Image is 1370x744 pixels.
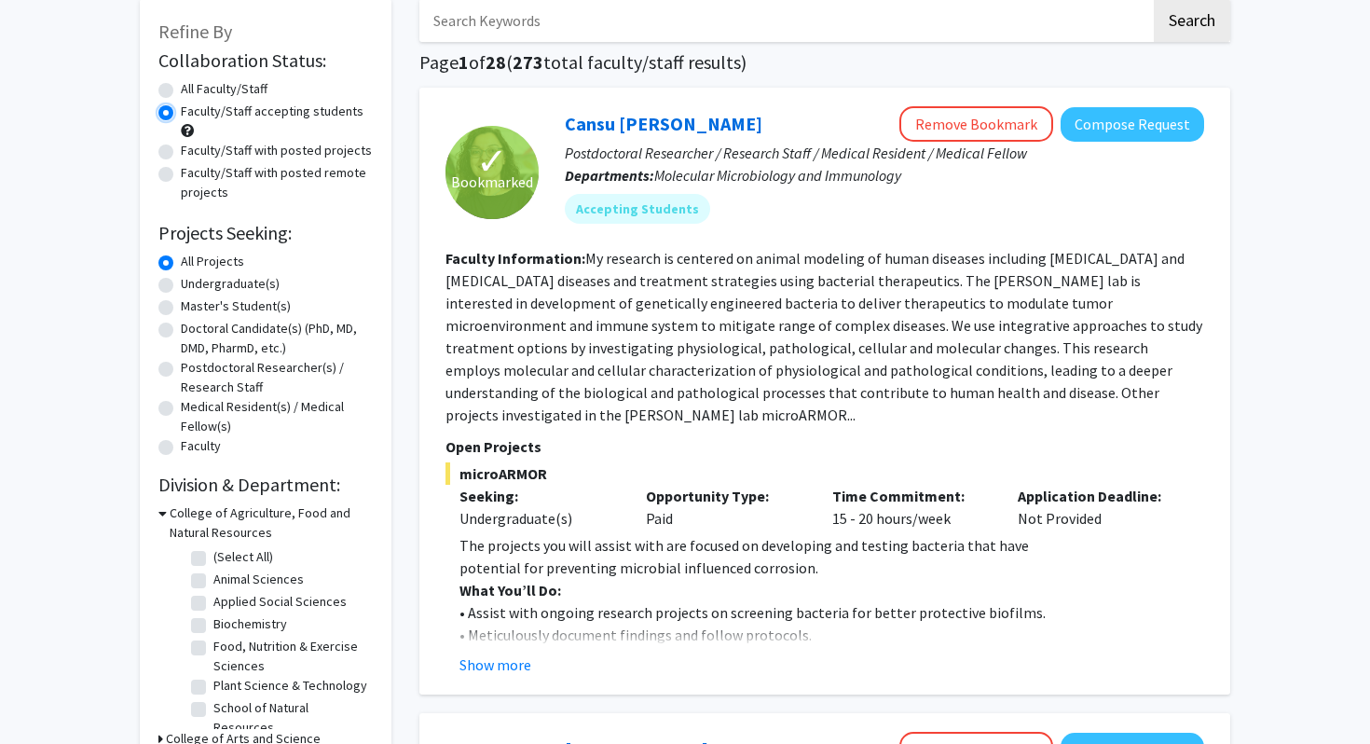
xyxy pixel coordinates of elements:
button: Compose Request to Cansu Agca [1061,107,1204,142]
p: Open Projects [445,435,1204,458]
h1: Page of ( total faculty/staff results) [419,51,1230,74]
label: Faculty [181,436,221,456]
div: Not Provided [1004,485,1190,530]
div: Paid [632,485,818,530]
label: Faculty/Staff with posted projects [181,141,372,160]
p: • Assist with ongoing research projects on screening bacteria for better protective biofilms. [459,601,1204,624]
label: Animal Sciences [213,570,304,589]
label: Master's Student(s) [181,296,291,316]
b: Faculty Information: [445,249,585,268]
div: 15 - 20 hours/week [818,485,1005,530]
div: Undergraduate(s) [459,507,618,530]
label: All Projects [181,252,244,271]
label: Undergraduate(s) [181,274,280,294]
span: 28 [486,50,506,74]
span: Bookmarked [451,171,533,193]
h2: Projects Seeking: [158,222,373,244]
iframe: Chat [14,660,79,730]
p: potential for preventing microbial influenced corrosion. [459,557,1204,579]
fg-read-more: My research is centered on animal modeling of human diseases including [MEDICAL_DATA] and [MEDICA... [445,249,1202,424]
p: Application Deadline: [1018,485,1176,507]
label: Food, Nutrition & Exercise Sciences [213,637,368,676]
label: Medical Resident(s) / Medical Fellow(s) [181,397,373,436]
label: (Select All) [213,547,273,567]
label: School of Natural Resources [213,698,368,737]
strong: What You’ll Do: [459,581,561,599]
span: Molecular Microbiology and Immunology [654,166,901,185]
b: Departments: [565,166,654,185]
label: Biochemistry [213,614,287,634]
p: Postdoctoral Researcher / Research Staff / Medical Resident / Medical Fellow [565,142,1204,164]
label: Faculty/Staff accepting students [181,102,363,121]
label: Doctoral Candidate(s) (PhD, MD, DMD, PharmD, etc.) [181,319,373,358]
span: 1 [459,50,469,74]
a: Cansu [PERSON_NAME] [565,112,762,135]
span: 273 [513,50,543,74]
label: Faculty/Staff with posted remote projects [181,163,373,202]
h3: College of Agriculture, Food and Natural Resources [170,503,373,543]
p: Time Commitment: [832,485,991,507]
p: The projects you will assist with are focused on developing and testing bacteria that have [459,534,1204,557]
h2: Division & Department: [158,474,373,496]
mat-chip: Accepting Students [565,194,710,224]
label: Applied Social Sciences [213,592,347,612]
p: Opportunity Type: [646,485,804,507]
label: Plant Science & Technology [213,676,367,696]
span: Refine By [158,20,232,43]
p: • Meticulously document findings and follow protocols. [459,624,1204,646]
label: Postdoctoral Researcher(s) / Research Staff [181,358,373,397]
label: All Faculty/Staff [181,79,267,99]
span: microARMOR [445,462,1204,485]
button: Show more [459,654,531,676]
p: Seeking: [459,485,618,507]
h2: Collaboration Status: [158,49,373,72]
button: Remove Bookmark [899,106,1053,142]
span: ✓ [476,152,508,171]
